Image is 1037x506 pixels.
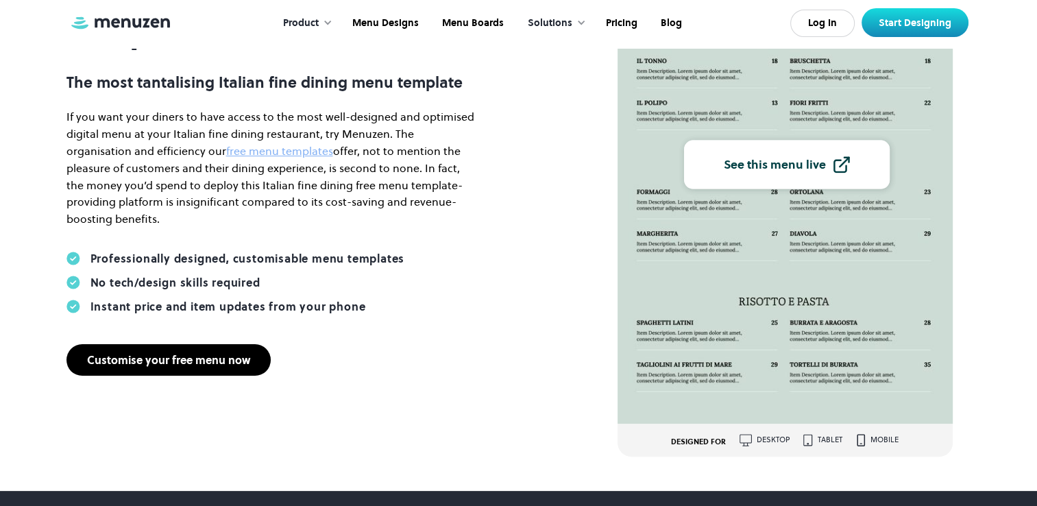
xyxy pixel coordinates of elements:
div: tablet [818,436,842,444]
div: Instant price and item updates from your phone [90,300,366,313]
a: See this menu live [684,140,890,189]
a: Log In [790,10,855,37]
div: See this menu live [724,158,826,171]
div: Customise your free menu now [87,354,250,365]
div: Solutions [528,16,572,31]
p: The most tantalising Italian fine dining menu template [66,73,478,91]
a: Customise your free menu now [66,344,271,376]
p: If you want your diners to have access to the most well-designed and optimised digital menu at yo... [66,108,478,228]
div: Product [269,2,339,45]
div: Professionally designed, customisable menu templates [90,252,405,265]
a: Pricing [593,2,648,45]
a: Blog [648,2,692,45]
div: Solutions [514,2,593,45]
div: DESIGNED FOR [671,438,726,446]
a: Menu Designs [339,2,429,45]
div: desktop [757,436,790,444]
div: No tech/design skills required [90,276,260,289]
a: Menu Boards [429,2,514,45]
div: Product [283,16,319,31]
div: mobile [870,436,899,444]
a: Start Designing [862,8,968,37]
a: free menu templates [226,143,333,158]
